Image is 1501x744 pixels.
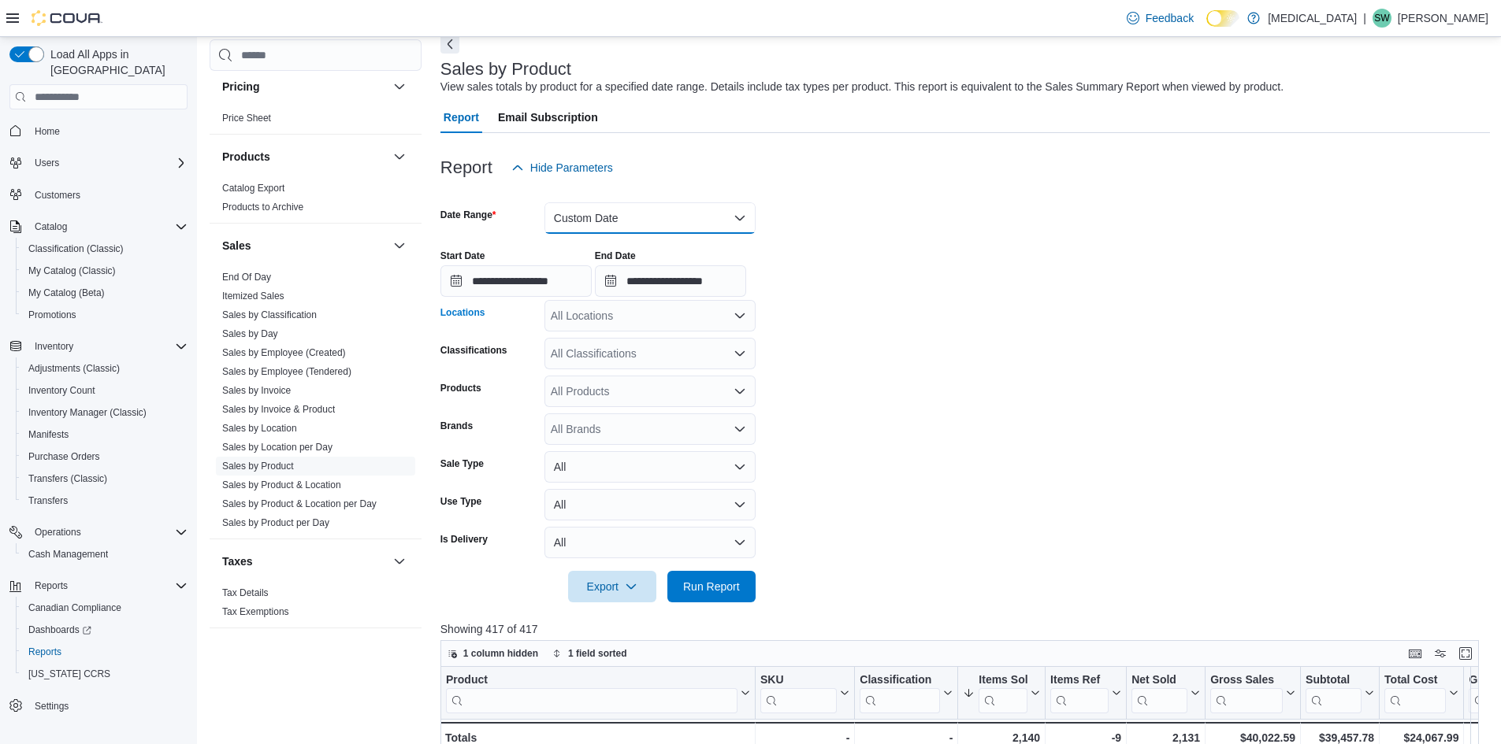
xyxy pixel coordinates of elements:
[222,347,346,358] a: Sales by Employee (Created)
[22,283,188,302] span: My Catalog (Beta)
[440,495,481,508] label: Use Type
[505,152,619,183] button: Hide Parameters
[1210,673,1283,713] div: Gross Sales
[390,236,409,255] button: Sales
[498,102,598,133] span: Email Subscription
[222,309,317,320] a: Sales by Classification
[222,498,377,509] a: Sales by Product & Location per Day
[222,442,333,453] a: Sales by Location per Day
[222,79,259,94] h3: Pricing
[760,673,849,713] button: SKU
[222,113,271,124] a: Price Sheet
[28,523,87,542] button: Operations
[440,209,496,221] label: Date Range
[28,624,91,636] span: Dashboards
[22,403,153,422] a: Inventory Manager (Classic)
[578,571,647,602] span: Export
[1406,644,1425,663] button: Keyboard shortcuts
[22,598,128,617] a: Canadian Compliance
[568,647,627,660] span: 1 field sorted
[440,382,481,394] label: Products
[35,157,59,169] span: Users
[546,644,633,663] button: 1 field sorted
[1146,10,1194,26] span: Feedback
[35,125,60,138] span: Home
[667,571,756,602] button: Run Report
[595,265,746,297] input: Press the down key to open a popover containing a calendar.
[22,491,188,510] span: Transfers
[35,526,81,539] span: Operations
[28,309,76,321] span: Promotions
[28,668,110,680] span: [US_STATE] CCRS
[595,250,636,262] label: End Date
[1131,673,1200,713] button: Net Sold
[979,673,1027,688] div: Items Sold
[1374,9,1389,28] span: SW
[3,119,194,142] button: Home
[440,60,571,79] h3: Sales by Product
[22,642,188,661] span: Reports
[734,309,746,322] button: Open list of options
[22,545,188,564] span: Cash Management
[1210,673,1295,713] button: Gross Sales
[16,446,194,468] button: Purchase Orders
[390,147,409,166] button: Products
[544,489,756,520] button: All
[222,328,278,339] a: Sales by Day
[22,447,188,466] span: Purchase Orders
[28,696,188,716] span: Settings
[1131,673,1187,688] div: Net Sold
[16,490,194,512] button: Transfers
[16,238,194,260] button: Classification (Classic)
[222,182,284,194] span: Catalog Export
[22,469,188,488] span: Transfers (Classic)
[760,673,837,688] div: SKU
[568,571,656,602] button: Export
[28,154,65,172] button: Users
[734,347,746,360] button: Open list of options
[222,479,341,490] a: Sales by Product & Location
[3,335,194,357] button: Inventory
[222,309,317,321] span: Sales by Classification
[979,673,1027,713] div: Items Sold
[22,305,83,324] a: Promotions
[222,403,335,416] span: Sales by Invoice & Product
[210,179,422,223] div: Products
[3,183,194,206] button: Customers
[222,385,291,396] a: Sales by Invoice
[16,641,194,663] button: Reports
[1050,673,1109,713] div: Items Ref
[22,261,122,280] a: My Catalog (Classic)
[440,344,507,357] label: Classifications
[22,491,74,510] a: Transfers
[1384,673,1446,688] div: Total Cost
[16,597,194,619] button: Canadian Compliance
[3,216,194,238] button: Catalog
[222,202,303,213] a: Products to Archive
[463,647,538,660] span: 1 column hidden
[28,450,100,463] span: Purchase Orders
[22,469,113,488] a: Transfers (Classic)
[440,533,488,546] label: Is Delivery
[16,543,194,565] button: Cash Management
[1268,9,1357,28] p: [MEDICAL_DATA]
[3,152,194,174] button: Users
[860,673,940,688] div: Classification
[28,601,121,614] span: Canadian Compliance
[28,576,188,595] span: Reports
[222,553,387,569] button: Taxes
[222,201,303,213] span: Products to Archive
[760,673,837,713] div: SKU URL
[544,451,756,483] button: All
[22,598,188,617] span: Canadian Compliance
[440,265,592,297] input: Press the down key to open a popover containing a calendar.
[16,260,194,282] button: My Catalog (Classic)
[440,621,1490,637] p: Showing 417 of 417
[1398,9,1488,28] p: [PERSON_NAME]
[28,384,95,397] span: Inventory Count
[16,282,194,304] button: My Catalog (Beta)
[22,664,188,683] span: Washington CCRS
[544,202,756,234] button: Custom Date
[222,404,335,415] a: Sales by Invoice & Product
